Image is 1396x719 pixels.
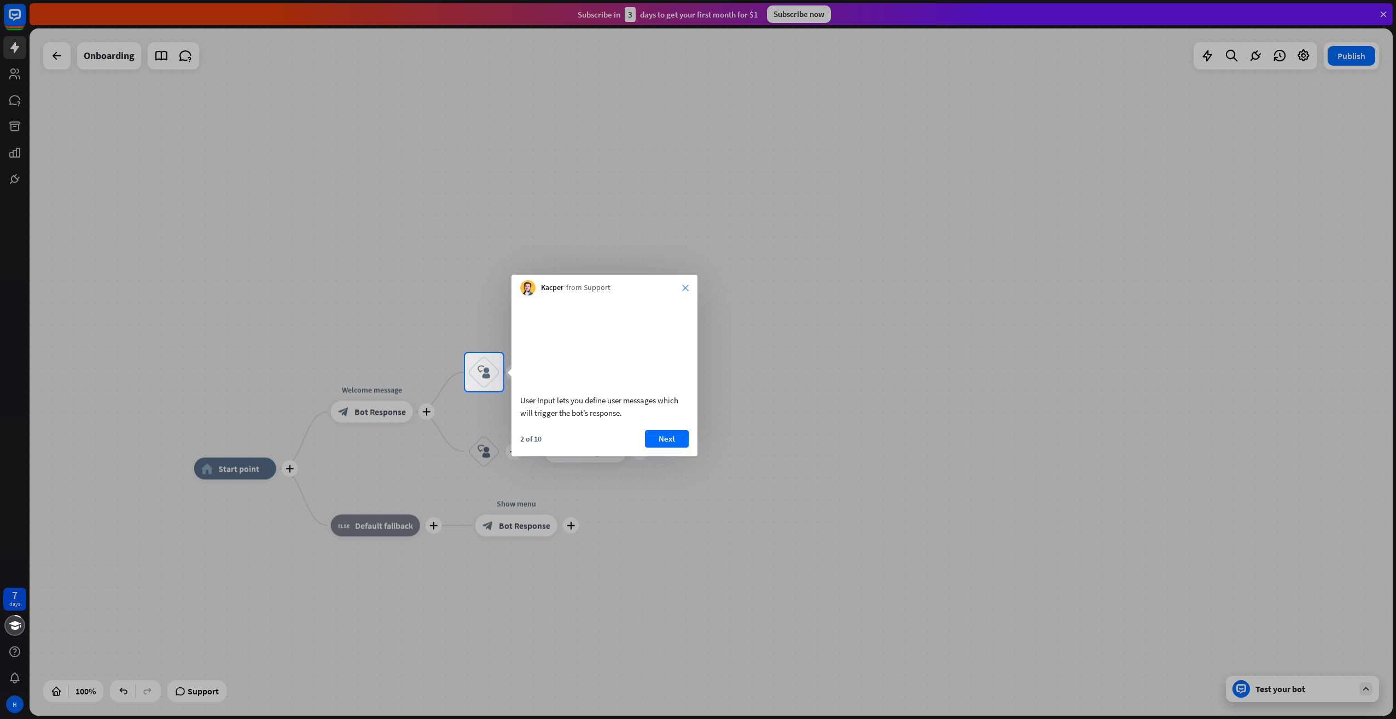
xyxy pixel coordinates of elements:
[566,282,610,293] span: from Support
[645,430,689,448] button: Next
[9,4,42,37] button: Open LiveChat chat widget
[541,282,563,293] span: Kacper
[478,366,491,379] i: block_user_input
[682,285,689,291] i: close
[520,434,542,444] div: 2 of 10
[520,394,689,419] div: User Input lets you define user messages which will trigger the bot’s response.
